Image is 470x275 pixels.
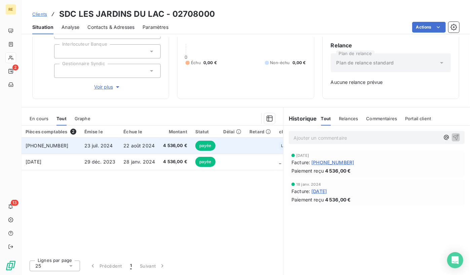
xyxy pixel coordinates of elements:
span: Plan de relance standard [337,59,394,66]
span: Tout [321,116,331,121]
button: 1 [126,259,136,273]
span: Voir plus [94,84,121,90]
span: Graphe [75,116,90,121]
span: payée [195,141,216,151]
div: Montant [163,129,187,134]
span: [DATE] [311,188,327,195]
span: 2 [12,64,18,71]
span: [PHONE_NUMBER] [311,159,354,166]
div: clientname [279,129,313,134]
span: Relances [339,116,358,121]
span: Paiement reçu [291,196,324,203]
span: Facture : [291,159,310,166]
button: Précédent [85,259,126,273]
div: Retard [249,129,271,134]
input: Ajouter une valeur [60,68,65,74]
span: Analyse [62,24,79,31]
span: 18 janv. 2024 [296,182,321,186]
span: En cours [30,116,48,121]
div: Émise le [84,129,116,134]
h6: Historique [283,114,317,123]
span: 0,00 € [292,60,306,66]
span: [PHONE_NUMBER] [26,143,68,148]
span: Non-échu [270,60,290,66]
span: 0,00 € [203,60,217,66]
span: 0 [185,54,187,60]
button: Voir plus [54,83,161,91]
span: Paiement reçu [291,167,324,174]
span: 4 536,00 € [163,158,187,165]
span: 1 [130,263,132,269]
div: Pièces comptables [26,129,76,135]
span: [DATE] [26,159,41,165]
span: [DATE] [296,153,309,157]
button: Actions [412,22,446,33]
span: Tout [56,116,67,121]
span: 23 juil. 2024 [84,143,113,148]
h3: SDC LES JARDINS DU LAC - 02708000 [59,8,215,20]
div: Échue le [123,129,155,134]
span: 2 [70,129,76,135]
span: 28 janv. 2024 [123,159,155,165]
input: Ajouter une valeur [60,48,65,54]
div: Délai [224,129,242,134]
img: Logo LeanPay [5,260,16,271]
div: Statut [195,129,216,134]
span: Paramètres [143,24,168,31]
span: 4 536,00 € [325,196,351,203]
span: Facture : [291,188,310,195]
span: LES JARDINS DU [GEOGRAPHIC_DATA] [281,144,311,148]
h6: Relance [331,41,451,49]
span: 29 déc. 2023 [84,159,116,165]
span: 22 août 2024 [123,143,155,148]
span: Situation [32,24,53,31]
div: Open Intercom Messenger [447,252,463,268]
span: 13 [11,200,18,206]
span: _ [279,159,281,165]
div: RE [5,4,16,15]
span: 25 [35,263,41,269]
span: Échu [191,60,201,66]
span: Portail client [405,116,431,121]
span: 4 536,00 € [325,167,351,174]
span: Contacts & Adresses [87,24,134,31]
a: Clients [32,11,47,17]
span: Commentaires [366,116,397,121]
span: payée [195,157,216,167]
span: Aucune relance prévue [331,79,451,86]
span: 4 536,00 € [163,142,187,149]
button: Suivant [136,259,170,273]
